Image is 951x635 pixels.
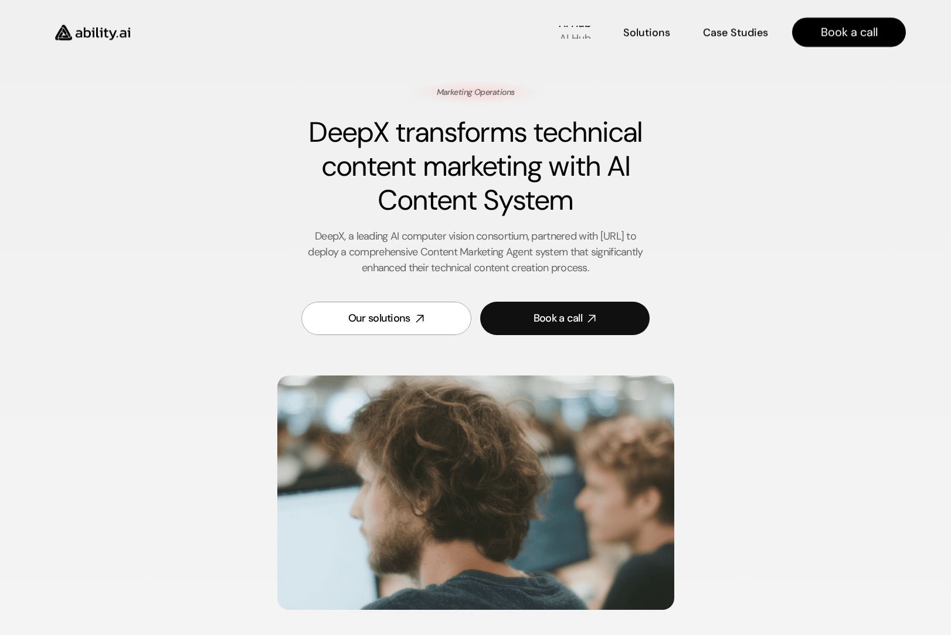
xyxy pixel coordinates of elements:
[559,22,592,43] a: AI HubAI Hub
[147,18,906,47] nav: Main navigation
[793,18,906,47] a: Book a call
[559,32,591,46] p: AI Hub
[624,26,671,40] p: Solutions
[348,311,410,326] div: Our solutions
[821,24,878,40] p: Book a call
[437,87,515,98] p: Marketing Operations
[704,26,769,40] p: Case Studies
[534,311,582,326] div: Book a call
[300,115,651,217] h1: DeepX transforms technical content marketing with AI Content System
[480,302,650,335] a: Book a call
[624,22,671,43] a: Solutions
[300,228,651,276] p: DeepX, a leading AI computer vision consortium, partnered with [URL] to deploy a comprehensive Co...
[703,22,769,43] a: Case Studies
[301,302,471,335] a: Our solutions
